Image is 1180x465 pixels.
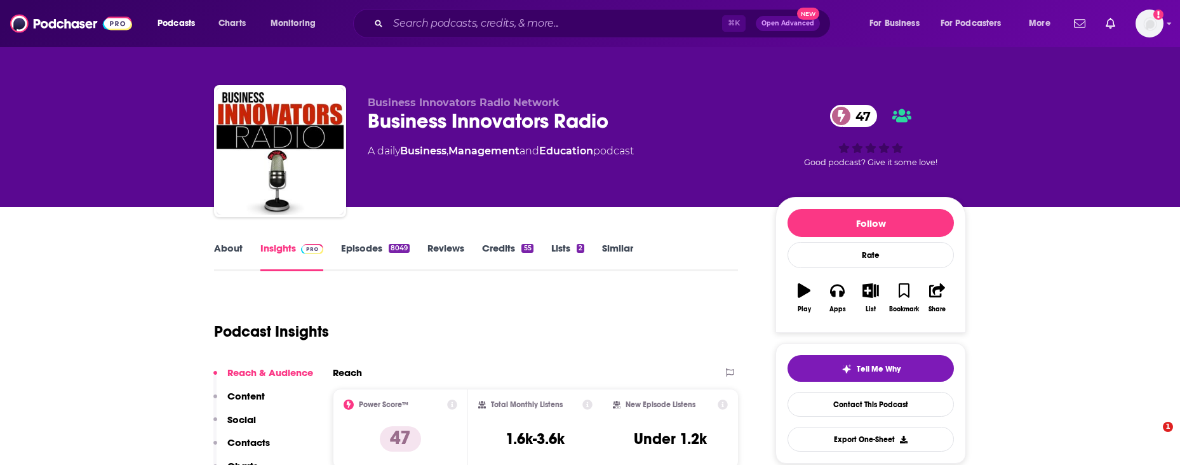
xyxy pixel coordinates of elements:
button: open menu [149,13,211,34]
button: open menu [262,13,332,34]
button: Share [921,275,954,321]
img: tell me why sparkle [841,364,852,374]
span: Charts [218,15,246,32]
span: ⌘ K [722,15,746,32]
input: Search podcasts, credits, & more... [388,13,722,34]
a: Contact This Podcast [788,392,954,417]
div: Bookmark [889,306,919,313]
button: Show profile menu [1136,10,1163,37]
div: Search podcasts, credits, & more... [365,9,843,38]
span: Tell Me Why [857,364,901,374]
a: InsightsPodchaser Pro [260,242,323,271]
a: Charts [210,13,253,34]
button: open menu [932,13,1020,34]
a: 47 [830,105,877,127]
span: Monitoring [271,15,316,32]
span: Logged in as high10media [1136,10,1163,37]
div: Play [798,306,811,313]
h2: New Episode Listens [626,400,695,409]
a: Show notifications dropdown [1101,13,1120,34]
iframe: Intercom live chat [1137,422,1167,452]
div: A daily podcast [368,144,634,159]
span: and [520,145,539,157]
a: Show notifications dropdown [1069,13,1090,34]
a: Business [400,145,446,157]
img: Business Innovators Radio [217,88,344,215]
h1: Podcast Insights [214,322,329,341]
button: open menu [1020,13,1066,34]
p: Content [227,390,265,402]
img: Podchaser - Follow, Share and Rate Podcasts [10,11,132,36]
img: Podchaser Pro [301,244,323,254]
span: More [1029,15,1050,32]
div: 55 [521,244,533,253]
button: Open AdvancedNew [756,16,820,31]
button: Contacts [213,436,270,460]
div: 8049 [389,244,410,253]
span: Business Innovators Radio Network [368,97,560,109]
span: 1 [1163,422,1173,432]
span: Podcasts [158,15,195,32]
button: open menu [861,13,935,34]
button: List [854,275,887,321]
h3: 1.6k-3.6k [506,429,565,448]
img: User Profile [1136,10,1163,37]
button: Social [213,414,256,437]
button: tell me why sparkleTell Me Why [788,355,954,382]
a: Management [448,145,520,157]
span: New [797,8,820,20]
div: 2 [577,244,584,253]
span: Open Advanced [761,20,814,27]
span: 47 [843,105,877,127]
a: Lists2 [551,242,584,271]
button: Export One-Sheet [788,427,954,452]
div: List [866,306,876,313]
h2: Total Monthly Listens [491,400,563,409]
p: Reach & Audience [227,367,313,379]
div: Apps [829,306,846,313]
a: Credits55 [482,242,533,271]
p: Social [227,414,256,426]
svg: Add a profile image [1153,10,1163,20]
button: Play [788,275,821,321]
button: Content [213,390,265,414]
button: Apps [821,275,854,321]
p: Contacts [227,436,270,448]
span: For Podcasters [941,15,1002,32]
button: Reach & Audience [213,367,313,390]
span: Good podcast? Give it some love! [804,158,937,167]
div: Share [929,306,946,313]
p: 47 [380,426,421,452]
h2: Reach [333,367,362,379]
div: Rate [788,242,954,268]
button: Bookmark [887,275,920,321]
span: For Business [869,15,920,32]
a: About [214,242,243,271]
span: , [446,145,448,157]
h2: Power Score™ [359,400,408,409]
a: Similar [602,242,633,271]
h3: Under 1.2k [634,429,707,448]
button: Follow [788,209,954,237]
div: 47Good podcast? Give it some love! [775,97,966,175]
a: Reviews [427,242,464,271]
a: Episodes8049 [341,242,410,271]
a: Education [539,145,593,157]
